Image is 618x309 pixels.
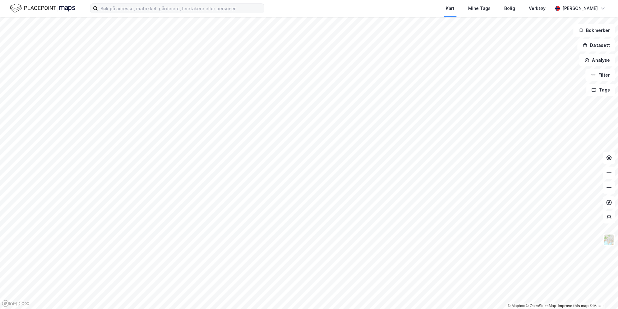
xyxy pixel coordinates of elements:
[505,5,515,12] div: Bolig
[446,5,455,12] div: Kart
[563,5,598,12] div: [PERSON_NAME]
[10,3,75,14] img: logo.f888ab2527a4732fd821a326f86c7f29.svg
[587,279,618,309] iframe: Chat Widget
[529,5,546,12] div: Verktøy
[98,4,264,13] input: Søk på adresse, matrikkel, gårdeiere, leietakere eller personer
[468,5,491,12] div: Mine Tags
